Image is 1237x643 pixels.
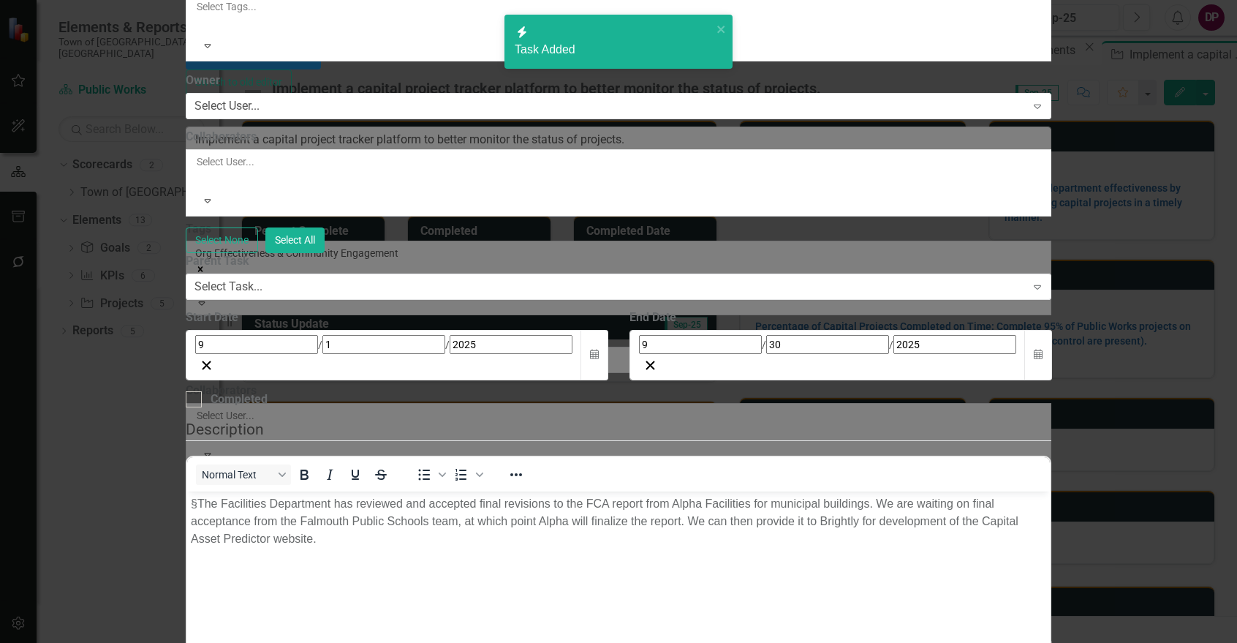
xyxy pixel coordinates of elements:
span: / [889,339,893,350]
span: / [318,339,322,350]
div: Start Date [186,309,608,326]
span: / [762,339,766,350]
button: Select All [265,228,325,253]
div: Task Added [515,42,712,59]
button: Strikethrough [368,465,393,485]
div: Select User... [197,154,1041,169]
button: Reveal or hide additional toolbar items [504,465,529,485]
button: close [716,20,727,37]
button: Block Normal Text [196,465,291,485]
div: End Date [629,309,1051,326]
div: Select Task... [194,279,262,296]
label: Owner [186,72,1052,89]
div: Bullet list [412,465,448,485]
button: Select None [186,228,258,253]
legend: Description [186,418,1052,441]
div: Numbered list [449,465,485,485]
div: Completed [211,391,268,408]
label: Collaborators [186,129,1052,146]
button: Underline [343,465,368,485]
div: Select User... [194,98,260,115]
label: Parent Task [186,253,1052,270]
button: Bold [292,465,317,485]
span: / [445,339,450,350]
button: Italic [317,465,342,485]
span: Normal Text [202,469,273,481]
